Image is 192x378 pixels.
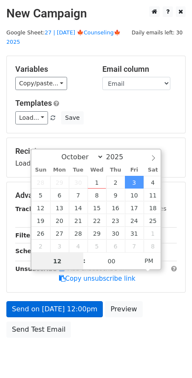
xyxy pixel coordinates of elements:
[144,167,162,173] span: Sat
[106,240,125,252] span: November 6, 2025
[31,227,50,240] span: October 26, 2025
[88,189,106,201] span: October 8, 2025
[104,153,134,161] input: Year
[31,176,50,189] span: September 28, 2025
[6,322,71,338] a: Send Test Email
[144,176,162,189] span: October 4, 2025
[15,99,52,107] a: Templates
[69,176,88,189] span: September 30, 2025
[102,65,177,74] h5: Email column
[6,29,121,45] a: 27 | [DATE] 🍁Counseling🍁 2025
[125,240,144,252] span: November 7, 2025
[129,28,186,37] span: Daily emails left: 30
[69,240,88,252] span: November 4, 2025
[15,147,177,169] div: Loading...
[50,240,69,252] span: November 3, 2025
[69,201,88,214] span: October 14, 2025
[106,189,125,201] span: October 9, 2025
[125,227,144,240] span: October 31, 2025
[50,227,69,240] span: October 27, 2025
[50,167,69,173] span: Mon
[106,167,125,173] span: Thu
[50,176,69,189] span: September 29, 2025
[15,77,67,90] a: Copy/paste...
[129,29,186,36] a: Daily emails left: 30
[50,201,69,214] span: October 13, 2025
[86,253,138,270] input: Minute
[61,111,83,124] button: Save
[69,214,88,227] span: October 21, 2025
[15,65,90,74] h5: Variables
[125,201,144,214] span: October 17, 2025
[106,227,125,240] span: October 30, 2025
[88,227,106,240] span: October 29, 2025
[15,248,46,254] strong: Schedule
[31,189,50,201] span: October 5, 2025
[137,252,161,269] span: Click to toggle
[50,214,69,227] span: October 20, 2025
[31,253,83,270] input: Hour
[88,167,106,173] span: Wed
[15,191,177,200] h5: Advanced
[144,189,162,201] span: October 11, 2025
[31,201,50,214] span: October 12, 2025
[15,232,37,239] strong: Filters
[125,214,144,227] span: October 24, 2025
[106,201,125,214] span: October 16, 2025
[133,204,166,213] label: UTM Codes
[88,201,106,214] span: October 15, 2025
[50,189,69,201] span: October 6, 2025
[6,6,186,21] h2: New Campaign
[105,301,142,317] a: Preview
[125,176,144,189] span: October 3, 2025
[144,201,162,214] span: October 18, 2025
[144,240,162,252] span: November 8, 2025
[31,214,50,227] span: October 19, 2025
[106,214,125,227] span: October 23, 2025
[15,265,57,272] strong: Unsubscribe
[15,206,44,212] strong: Tracking
[6,301,103,317] a: Send on [DATE] 12:00pm
[69,227,88,240] span: October 28, 2025
[83,252,86,269] span: :
[144,227,162,240] span: November 1, 2025
[125,189,144,201] span: October 10, 2025
[6,29,121,45] small: Google Sheet:
[15,111,48,124] a: Load...
[144,214,162,227] span: October 25, 2025
[31,167,50,173] span: Sun
[106,176,125,189] span: October 2, 2025
[59,275,136,282] a: Copy unsubscribe link
[69,189,88,201] span: October 7, 2025
[69,167,88,173] span: Tue
[150,337,192,378] iframe: Chat Widget
[15,147,177,156] h5: Recipients
[31,240,50,252] span: November 2, 2025
[88,240,106,252] span: November 5, 2025
[125,167,144,173] span: Fri
[88,214,106,227] span: October 22, 2025
[88,176,106,189] span: October 1, 2025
